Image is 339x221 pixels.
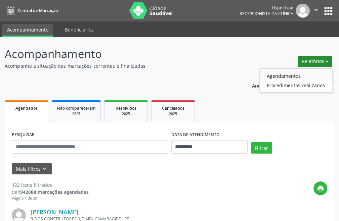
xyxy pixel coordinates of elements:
[57,105,96,111] span: Não compareceram
[156,111,190,116] div: 2025
[15,105,38,111] span: Agendados
[109,111,143,116] div: 2025
[313,181,327,195] button: print
[12,163,52,175] button: Mais filtroskeyboard_arrow_down
[5,46,236,62] p: Acompanhamento
[12,196,89,201] div: Página 1 de 29
[323,5,334,17] button: apps
[240,11,293,16] span: Recepcionista da clínica
[17,189,89,195] strong: 1942088 marcações agendadas
[260,71,332,80] a: Agendamentos
[171,130,220,140] label: DATA DE ATENDIMENTO
[259,68,332,93] ul: Relatórios
[12,188,89,196] div: de
[5,5,58,16] a: Central de Marcação
[310,4,323,18] button: 
[162,105,184,111] span: Cancelados
[251,142,272,154] button: Filtrar
[12,130,35,140] label: PESQUISAR
[252,81,311,90] p: Ano de acompanhamento
[312,6,320,13] i: 
[17,8,58,13] span: Central de Marcação
[5,62,236,69] p: Acompanhe a situação das marcações correntes e finalizadas
[116,105,136,111] span: Resolvidos
[12,181,89,188] div: 422 itens filtrados
[296,4,310,18] img: img
[2,24,53,37] a: Acompanhamento
[240,5,293,11] div: Uspe Uspe
[41,165,48,172] i: keyboard_arrow_down
[317,185,324,192] i: print
[298,56,332,67] button: Relatórios
[60,24,98,36] a: Beneficiários
[31,208,78,216] a: [PERSON_NAME]
[260,80,332,90] a: Procedimentos realizados
[57,111,96,116] div: 2025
